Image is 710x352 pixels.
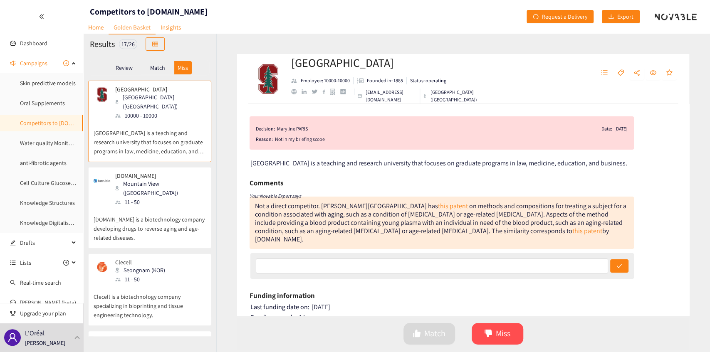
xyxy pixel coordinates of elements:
[20,79,76,87] a: Skin predictive models
[277,125,308,133] div: Maryline PARIS
[291,54,493,71] h2: [GEOGRAPHIC_DATA]
[10,60,16,66] span: sound
[94,172,110,189] img: Snapshot of the company's website
[646,66,661,80] button: eye
[256,135,273,143] span: Reason:
[94,284,206,320] p: Clecell is a biotechnology company specializing in bioprinting and tissue engineering technology.
[94,120,206,156] p: [GEOGRAPHIC_DATA] is a teaching and research university that focuses on graduate programs in law,...
[94,207,206,242] p: [DOMAIN_NAME] is a biotechnology company developing drugs to reverse aging and age-related diseases.
[423,89,493,103] div: [GEOGRAPHIC_DATA] ([GEOGRAPHIC_DATA])
[527,10,594,23] button: redoRequest a Delivery
[301,77,350,84] p: Employee: 10000-10000
[413,329,421,339] span: like
[250,193,301,199] i: Your Novable Expert says
[20,159,67,167] a: anti-fibrotic agents
[256,125,275,133] span: Decision:
[602,10,640,23] button: downloadExport
[115,275,170,284] div: 11 - 50
[322,89,330,94] a: facebook
[115,266,170,275] div: Seongnam (KOR)
[365,89,416,103] p: [EMAIL_ADDRESS][DOMAIN_NAME]
[94,259,110,276] img: Snapshot of the company's website
[250,303,309,311] span: Last funding date on:
[20,279,61,286] a: Real-time search
[83,21,109,34] a: Home
[601,69,608,77] span: unordered-list
[115,86,200,93] p: [GEOGRAPHIC_DATA]
[20,234,69,251] span: Drafts
[115,197,205,207] div: 11 - 50
[10,240,16,246] span: edit
[109,21,156,34] a: Golden Basket
[10,310,16,316] span: trophy
[403,323,455,345] button: likeMatch
[90,38,115,50] h2: Results
[20,254,31,271] span: Lists
[20,305,77,322] span: Upgrade your plan
[662,66,677,80] button: star
[666,69,673,77] span: star
[115,179,205,197] div: Mountain View ([GEOGRAPHIC_DATA])
[63,60,69,66] span: plus-circle
[250,313,677,322] div: 14
[115,111,205,120] div: 10000 - 10000
[608,14,614,20] span: download
[410,77,446,84] p: Status: operating
[633,69,640,77] span: share-alt
[90,6,208,17] h1: Competitors to [DOMAIN_NAME]
[597,66,612,80] button: unordered-list
[20,199,75,207] a: Knowledge Structures
[20,39,47,47] a: Dashboard
[407,77,446,84] li: Status
[94,86,110,103] img: Snapshot of the company's website
[116,64,133,71] p: Review
[367,77,403,84] p: Founded in: 1885
[115,259,165,266] p: Clecell
[150,64,165,71] p: Match
[302,89,312,94] a: linkedin
[63,260,69,266] span: plus-circle
[574,262,710,352] div: Widget de chat
[115,172,200,179] p: [DOMAIN_NAME]
[484,329,492,339] span: dislike
[354,77,407,84] li: Founded in year
[574,262,710,352] iframe: Chat Widget
[438,202,468,210] a: this patent
[472,323,523,345] button: dislikeMiss
[340,89,351,94] a: crunchbase
[533,14,539,20] span: redo
[25,338,65,347] p: [PERSON_NAME]
[255,202,626,244] div: Not a direct competitor. [PERSON_NAME][GEOGRAPHIC_DATA] has on methods and compositions for treat...
[613,66,628,80] button: tag
[20,219,82,226] a: Knowledge Digitalisation
[650,69,656,77] span: eye
[20,299,76,306] a: [PERSON_NAME] (beta)
[275,135,628,143] div: Not in my briefing scope
[20,179,99,187] a: Cell Culture Glucose Monitoring
[250,177,283,189] h6: Comments
[25,328,45,338] p: L'Oréal
[629,66,644,80] button: share-alt
[20,119,100,127] a: Competitors to [DOMAIN_NAME]
[610,259,628,273] button: check
[250,313,297,322] span: Funding rounds:
[252,62,285,96] img: Company Logo
[152,41,158,48] span: table
[291,89,302,94] a: website
[617,69,624,77] span: tag
[496,327,510,340] span: Miss
[312,89,322,94] a: twitter
[146,37,165,51] button: table
[250,289,315,302] h6: Funding information
[10,260,16,266] span: unordered-list
[424,327,445,340] span: Match
[250,159,627,167] span: [GEOGRAPHIC_DATA] is a teaching and research university that focuses on graduate programs in law,...
[7,332,17,342] span: user
[250,303,677,311] div: [DATE]
[572,226,602,235] a: this patent
[542,12,587,21] span: Request a Delivery
[601,125,612,133] span: Date:
[20,55,47,71] span: Campaigns
[330,89,340,95] a: google maps
[178,64,188,71] p: Miss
